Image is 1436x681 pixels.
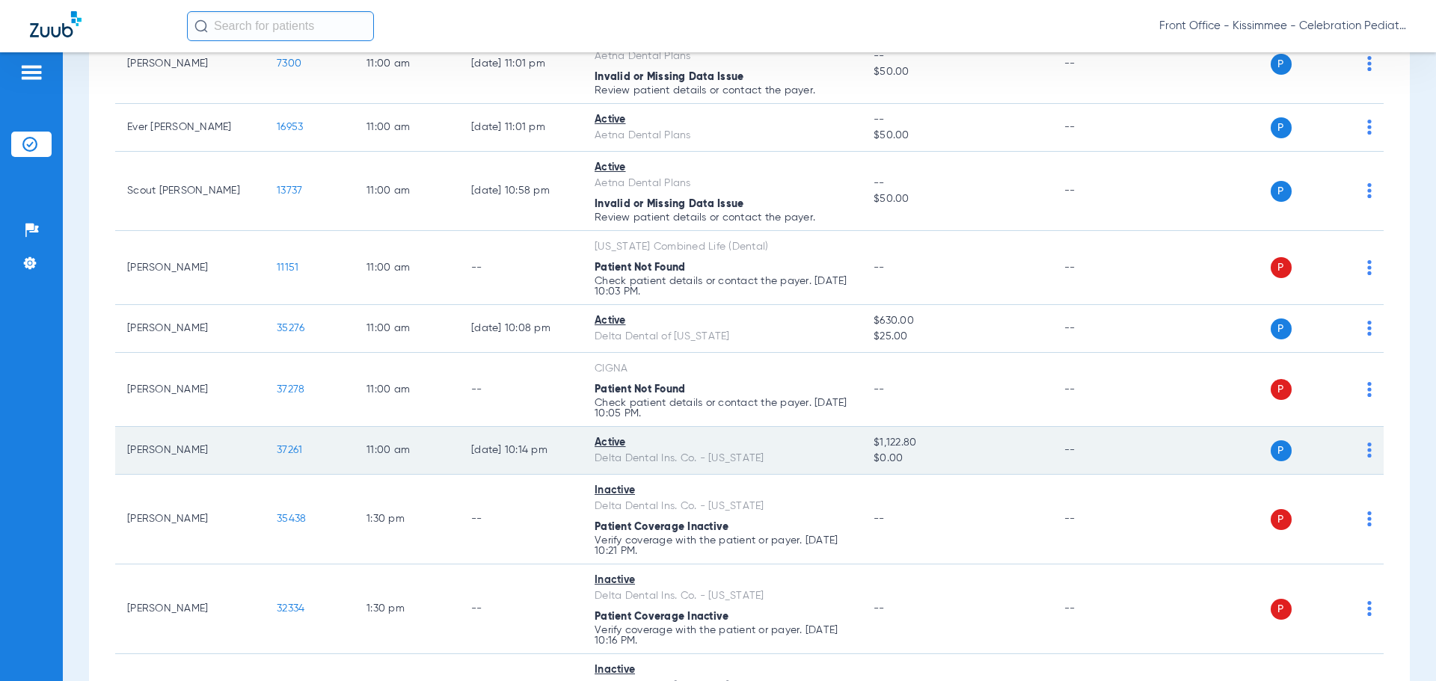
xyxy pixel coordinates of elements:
td: 11:00 AM [355,353,459,427]
img: group-dot-blue.svg [1367,321,1372,336]
td: 11:00 AM [355,305,459,353]
span: P [1271,257,1292,278]
img: group-dot-blue.svg [1367,56,1372,71]
td: Ever [PERSON_NAME] [115,104,265,152]
td: [PERSON_NAME] [115,427,265,475]
p: Review patient details or contact the payer. [595,85,850,96]
img: group-dot-blue.svg [1367,443,1372,457]
td: -- [459,475,583,564]
span: P [1271,54,1292,75]
input: Search for patients [187,11,374,41]
div: Active [595,435,850,451]
td: -- [1052,305,1153,353]
img: group-dot-blue.svg [1367,511,1372,526]
td: -- [459,231,583,305]
span: P [1271,117,1292,138]
span: Patient Not Found [595,262,685,273]
td: -- [1052,25,1153,104]
div: Aetna Dental Plans [595,176,850,191]
td: Scout [PERSON_NAME] [115,152,265,231]
div: Active [595,160,850,176]
td: [DATE] 11:01 PM [459,25,583,104]
span: -- [874,262,885,273]
td: [PERSON_NAME] [115,475,265,564]
div: Delta Dental Ins. Co. - [US_STATE] [595,451,850,466]
div: Inactive [595,662,850,678]
span: $50.00 [874,128,1040,144]
td: [PERSON_NAME] [115,231,265,305]
td: -- [1052,104,1153,152]
p: Review patient details or contact the payer. [595,212,850,223]
span: -- [874,49,1040,64]
img: group-dot-blue.svg [1367,120,1372,135]
span: Invalid or Missing Data Issue [595,199,743,209]
td: [DATE] 10:08 PM [459,305,583,353]
td: 1:30 PM [355,475,459,564]
span: -- [874,176,1040,191]
img: Search Icon [194,19,208,33]
img: group-dot-blue.svg [1367,382,1372,397]
span: Patient Coverage Inactive [595,611,728,622]
div: Aetna Dental Plans [595,128,850,144]
span: P [1271,509,1292,530]
span: $50.00 [874,191,1040,207]
span: $0.00 [874,451,1040,466]
td: [PERSON_NAME] [115,25,265,104]
div: Active [595,313,850,329]
p: Check patient details or contact the payer. [DATE] 10:03 PM. [595,276,850,297]
span: $630.00 [874,313,1040,329]
td: [DATE] 11:01 PM [459,104,583,152]
td: 11:00 AM [355,104,459,152]
span: Patient Not Found [595,384,685,395]
p: Verify coverage with the patient or payer. [DATE] 10:16 PM. [595,625,850,646]
td: -- [1052,353,1153,427]
span: -- [874,514,885,524]
span: P [1271,440,1292,461]
span: $1,122.80 [874,435,1040,451]
td: [PERSON_NAME] [115,353,265,427]
td: [PERSON_NAME] [115,564,265,654]
span: 7300 [277,58,301,69]
td: -- [459,353,583,427]
td: 1:30 PM [355,564,459,654]
span: P [1271,181,1292,202]
td: 11:00 AM [355,25,459,104]
span: 32334 [277,603,304,614]
span: Patient Coverage Inactive [595,522,728,532]
div: [US_STATE] Combined Life (Dental) [595,239,850,255]
p: Verify coverage with the patient or payer. [DATE] 10:21 PM. [595,535,850,556]
div: Delta Dental Ins. Co. - [US_STATE] [595,499,850,514]
span: P [1271,318,1292,339]
p: Check patient details or contact the payer. [DATE] 10:05 PM. [595,398,850,419]
td: -- [1052,475,1153,564]
div: Inactive [595,573,850,588]
span: -- [874,384,885,395]
td: [DATE] 10:14 PM [459,427,583,475]
div: Delta Dental of [US_STATE] [595,329,850,345]
span: 13737 [277,185,302,196]
div: CIGNA [595,361,850,377]
span: P [1271,379,1292,400]
td: [DATE] 10:58 PM [459,152,583,231]
span: -- [874,112,1040,128]
img: hamburger-icon [19,64,43,81]
span: P [1271,599,1292,620]
span: $50.00 [874,64,1040,80]
span: 35276 [277,323,304,333]
div: Inactive [595,483,850,499]
span: 11151 [277,262,298,273]
td: -- [459,564,583,654]
span: 37278 [277,384,304,395]
img: group-dot-blue.svg [1367,183,1372,198]
td: -- [1052,427,1153,475]
span: Front Office - Kissimmee - Celebration Pediatric Dentistry [1159,19,1406,34]
div: Aetna Dental Plans [595,49,850,64]
span: 35438 [277,514,306,524]
td: -- [1052,564,1153,654]
div: Delta Dental Ins. Co. - [US_STATE] [595,588,850,604]
td: 11:00 AM [355,427,459,475]
td: -- [1052,152,1153,231]
div: Chat Widget [1361,609,1436,681]
span: Invalid or Missing Data Issue [595,72,743,82]
img: group-dot-blue.svg [1367,260,1372,275]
